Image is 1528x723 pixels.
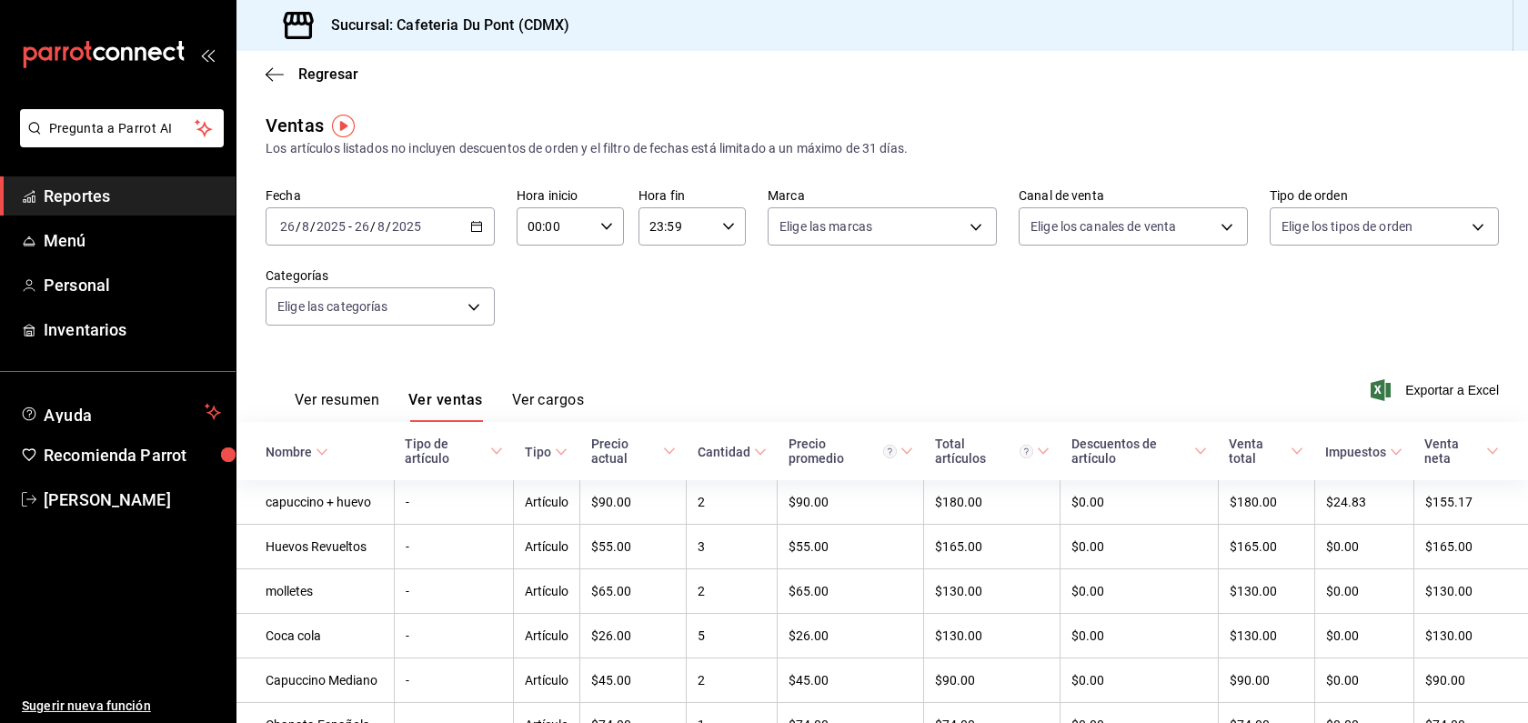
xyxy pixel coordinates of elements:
td: $0.00 [1061,658,1219,703]
td: $0.00 [1061,614,1219,658]
td: $165.00 [1413,525,1528,569]
div: Impuestos [1325,445,1386,459]
td: 2 [687,658,778,703]
span: Elige las marcas [779,217,872,236]
div: Los artículos listados no incluyen descuentos de orden y el filtro de fechas está limitado a un m... [266,139,1499,158]
img: Tooltip marker [332,115,355,137]
td: molletes [236,569,394,614]
td: Artículo [514,658,580,703]
td: Artículo [514,480,580,525]
span: Precio promedio [789,437,913,466]
td: $90.00 [924,658,1061,703]
td: - [394,614,514,658]
input: -- [377,219,386,234]
td: $0.00 [1061,480,1219,525]
label: Hora inicio [517,189,624,202]
span: [PERSON_NAME] [44,487,221,512]
span: / [370,219,376,234]
td: $65.00 [778,569,924,614]
td: $0.00 [1314,569,1413,614]
span: Sugerir nueva función [22,697,221,716]
div: Cantidad [698,445,750,459]
td: $45.00 [778,658,924,703]
span: Elige los canales de venta [1030,217,1176,236]
td: $65.00 [580,569,687,614]
label: Categorías [266,269,495,282]
td: $165.00 [1218,525,1314,569]
button: Exportar a Excel [1374,379,1499,401]
span: Inventarios [44,317,221,342]
span: Ayuda [44,401,197,423]
td: Capuccino Mediano [236,658,394,703]
td: 5 [687,614,778,658]
td: $0.00 [1061,525,1219,569]
label: Canal de venta [1019,189,1248,202]
td: $45.00 [580,658,687,703]
a: Pregunta a Parrot AI [13,132,224,151]
td: - [394,569,514,614]
td: 2 [687,480,778,525]
span: Reportes [44,184,221,208]
span: Elige los tipos de orden [1282,217,1412,236]
span: Recomienda Parrot [44,443,221,467]
span: Pregunta a Parrot AI [49,119,196,138]
td: $0.00 [1314,614,1413,658]
span: Nombre [266,445,328,459]
button: Regresar [266,65,358,83]
td: $130.00 [1413,569,1528,614]
span: Elige las categorías [277,297,388,316]
span: - [348,219,352,234]
td: $130.00 [924,614,1061,658]
td: $130.00 [924,569,1061,614]
button: Pregunta a Parrot AI [20,109,224,147]
span: Tipo de artículo [405,437,503,466]
td: 2 [687,569,778,614]
td: Artículo [514,614,580,658]
div: Precio promedio [789,437,897,466]
td: $90.00 [1218,658,1314,703]
td: $0.00 [1314,658,1413,703]
td: $130.00 [1218,614,1314,658]
td: $130.00 [1413,614,1528,658]
span: Venta neta [1424,437,1499,466]
td: Artículo [514,525,580,569]
input: ---- [391,219,422,234]
td: $90.00 [778,480,924,525]
span: Precio actual [591,437,676,466]
span: Personal [44,273,221,297]
div: Tipo [525,445,551,459]
span: Tipo [525,445,568,459]
button: Ver ventas [408,391,483,422]
td: $24.83 [1314,480,1413,525]
td: $165.00 [924,525,1061,569]
td: $180.00 [924,480,1061,525]
svg: El total artículos considera cambios de precios en los artículos así como costos adicionales por ... [1020,445,1033,458]
div: Nombre [266,445,312,459]
td: 3 [687,525,778,569]
td: $26.00 [778,614,924,658]
td: - [394,480,514,525]
td: $0.00 [1314,525,1413,569]
td: $26.00 [580,614,687,658]
input: ---- [316,219,347,234]
span: Descuentos de artículo [1071,437,1208,466]
td: Huevos Revueltos [236,525,394,569]
span: / [310,219,316,234]
span: / [386,219,391,234]
input: -- [279,219,296,234]
div: Tipo de artículo [405,437,487,466]
td: $90.00 [1413,658,1528,703]
label: Marca [768,189,997,202]
button: open_drawer_menu [200,47,215,62]
div: Venta neta [1424,437,1483,466]
div: Descuentos de artículo [1071,437,1191,466]
td: $180.00 [1218,480,1314,525]
td: $55.00 [778,525,924,569]
td: $155.17 [1413,480,1528,525]
div: navigation tabs [295,391,584,422]
td: $130.00 [1218,569,1314,614]
div: Precio actual [591,437,659,466]
input: -- [301,219,310,234]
